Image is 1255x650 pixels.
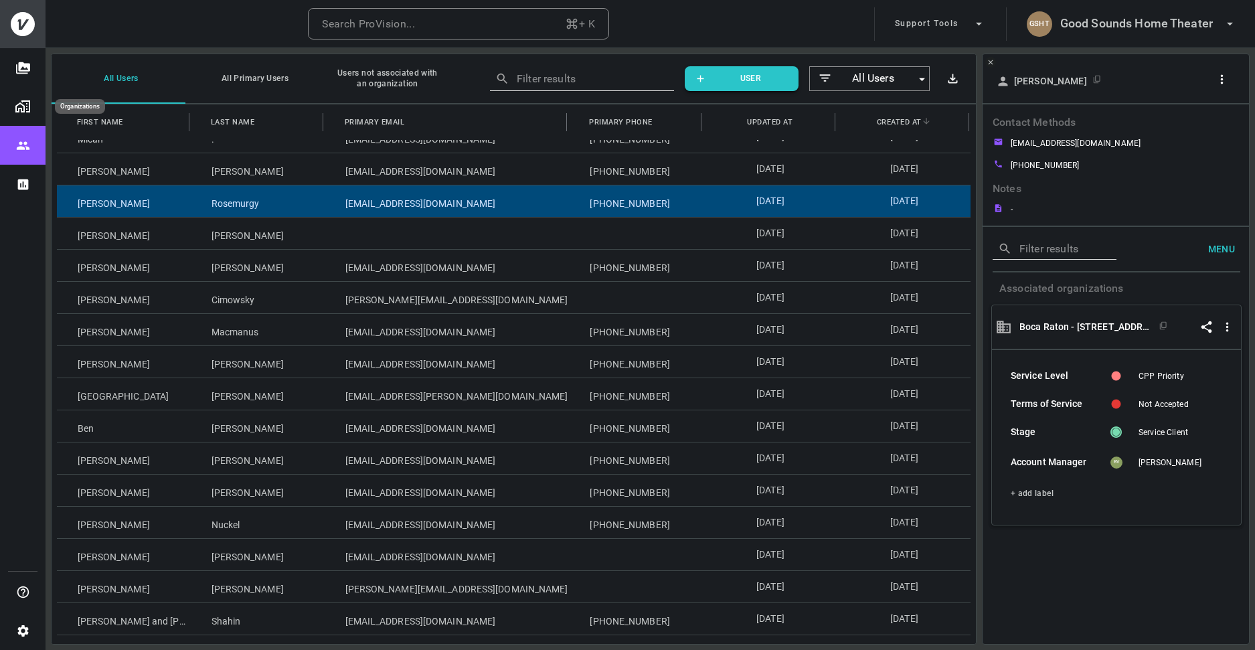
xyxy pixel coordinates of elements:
div: [DATE] [703,539,837,570]
div: [PERSON_NAME] [191,539,325,570]
div: [DATE] [703,346,837,378]
div: [PERSON_NAME] [57,250,191,281]
div: [PERSON_NAME] [57,153,191,185]
div: GSHT [1027,11,1052,37]
div: [PERSON_NAME] [191,410,325,442]
div: [PERSON_NAME] [57,314,191,345]
div: Cimowsky [191,282,325,313]
div: [DATE] [837,410,971,442]
div: [PERSON_NAME] [191,250,325,281]
div: [PERSON_NAME] [1139,457,1222,469]
div: [PHONE_NUMBER] [569,378,703,410]
span: Primary Email [345,115,405,129]
div: [PHONE_NUMBER] [569,507,703,538]
div: Not Accepted [1139,398,1222,410]
div: [PERSON_NAME] [57,185,191,217]
div: [EMAIL_ADDRESS][PERSON_NAME][DOMAIN_NAME] [325,378,570,410]
div: [DATE] [837,507,971,538]
div: [EMAIL_ADDRESS][DOMAIN_NAME] [325,185,570,217]
div: [DATE] [837,442,971,474]
button: All Users [52,54,185,104]
p: Open organization [1019,321,1153,333]
p: [EMAIL_ADDRESS][DOMAIN_NAME] [1011,137,1141,149]
div: [DATE] [703,250,837,281]
div: + K [565,15,595,33]
button: Search ProVision...+ K [308,8,609,40]
span: Primary Phone [589,115,653,129]
div: [DATE] [703,475,837,506]
h6: Stage [1011,425,1094,440]
div: [DATE] [837,314,971,345]
p: - [1011,204,1013,216]
div: [EMAIL_ADDRESS][DOMAIN_NAME] [325,442,570,474]
div: [DATE] [837,153,971,185]
svg: Close Side Panel [987,58,995,66]
button: + add label [1011,487,1054,501]
div: [PERSON_NAME] [191,442,325,474]
div: [PERSON_NAME] [191,153,325,185]
button: BV [1107,453,1126,472]
p: [PHONE_NUMBER] [1011,159,1080,171]
div: [EMAIL_ADDRESS][DOMAIN_NAME] [325,475,570,506]
h6: Good Sounds Home Theater [1060,14,1213,33]
div: [PERSON_NAME] [57,475,191,506]
div: [PERSON_NAME][EMAIL_ADDRESS][DOMAIN_NAME] [325,282,570,313]
div: [DATE] [703,153,837,185]
div: [PERSON_NAME] [191,218,325,249]
span: Created At [877,115,922,129]
div: [EMAIL_ADDRESS][DOMAIN_NAME] [325,314,570,345]
button: GSHTGood Sounds Home Theater [1021,7,1242,41]
div: Organizations [55,99,105,114]
div: [DATE] [703,507,837,538]
div: [PERSON_NAME] and [PERSON_NAME] [57,603,191,635]
div: [PHONE_NUMBER] [569,346,703,378]
div: [PERSON_NAME] [57,346,191,378]
div: [DATE] [703,571,837,602]
div: [DATE] [703,410,837,442]
div: [PHONE_NUMBER] [569,410,703,442]
div: [PHONE_NUMBER] [569,250,703,281]
div: [DATE] [837,250,971,281]
div: Macmanus [191,314,325,345]
div: [EMAIL_ADDRESS][DOMAIN_NAME] [325,539,570,570]
div: [DATE] [837,185,971,217]
div: [DATE] [703,185,837,217]
div: [EMAIL_ADDRESS][DOMAIN_NAME] [325,507,570,538]
div: [GEOGRAPHIC_DATA] [57,378,191,410]
h6: Terms of Service [1011,397,1094,412]
div: [DATE] [837,571,971,602]
div: [PERSON_NAME] [57,571,191,602]
div: Press SPACE to select this row. [57,185,971,217]
div: Search ProVision... [322,15,415,33]
div: [PHONE_NUMBER] [569,314,703,345]
button: User [685,66,799,91]
div: [DATE] [703,603,837,635]
div: [DATE] [703,378,837,410]
button: Users not associated with an organization [319,54,453,104]
p: Contact Methods [993,181,1240,204]
span: Last Name [211,115,255,129]
div: [DATE] [703,282,837,313]
div: [EMAIL_ADDRESS][DOMAIN_NAME] [325,346,570,378]
div: [PHONE_NUMBER] [569,185,703,217]
div: [EMAIL_ADDRESS][DOMAIN_NAME] [325,250,570,281]
div: [PERSON_NAME] [57,539,191,570]
h6: Account Manager [1011,455,1094,470]
div: [PERSON_NAME] [191,475,325,506]
div: [DATE] [703,442,837,474]
div: [DATE] [837,282,971,313]
div: [PERSON_NAME] [57,218,191,249]
div: [DATE] [837,475,971,506]
button: Menu [1197,237,1240,262]
button: All Primary Users [185,54,319,104]
button: Close Side Panel [985,57,996,68]
div: Rosemurgy [191,185,325,217]
div: [PERSON_NAME] [57,507,191,538]
div: [DATE] [837,378,971,410]
p: Contact Methods [993,115,1240,137]
div: [EMAIL_ADDRESS][DOMAIN_NAME] [325,603,570,635]
div: [PERSON_NAME] [191,346,325,378]
div: [DATE] [837,539,971,570]
div: [EMAIL_ADDRESS][DOMAIN_NAME] [325,410,570,442]
p: [PERSON_NAME] [1014,75,1087,87]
